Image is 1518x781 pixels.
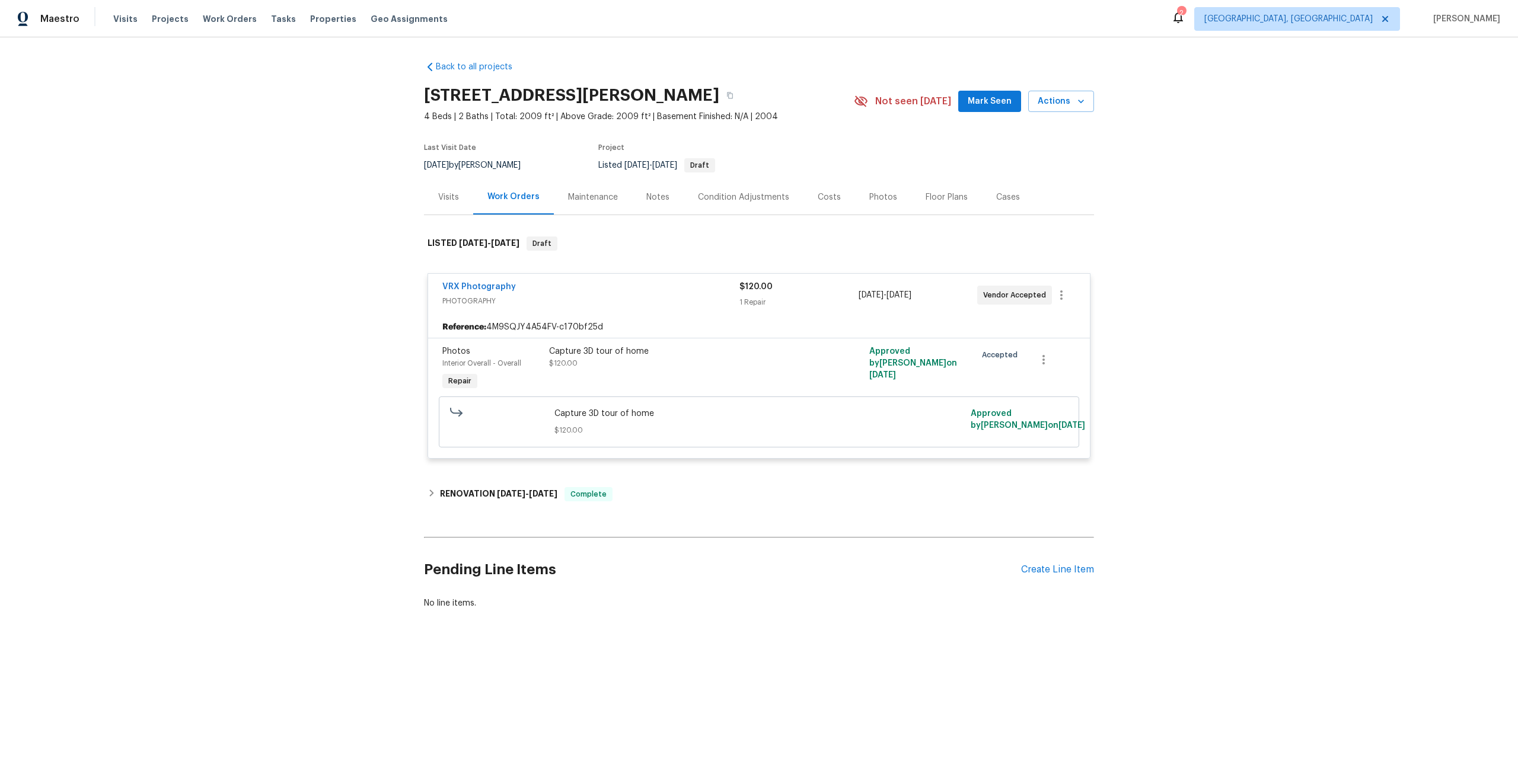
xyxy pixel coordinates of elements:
span: [DATE] [529,489,557,498]
span: [DATE] [1058,421,1085,430]
span: [DATE] [624,161,649,169]
span: Interior Overall - Overall [442,360,521,367]
span: Last Visit Date [424,144,476,151]
span: Accepted [982,349,1022,361]
div: No line items. [424,597,1094,609]
span: [PERSON_NAME] [1428,13,1500,25]
span: [DATE] [459,239,487,247]
span: [DATE] [491,239,519,247]
div: Maintenance [568,191,618,203]
span: [DATE] [497,489,525,498]
div: Photos [869,191,897,203]
span: Tasks [271,15,296,23]
span: Visits [113,13,138,25]
span: [DATE] [886,291,911,299]
span: Vendor Accepted [983,289,1051,301]
span: PHOTOGRAPHY [442,295,739,307]
span: $120.00 [554,424,964,436]
span: - [459,239,519,247]
span: [DATE] [652,161,677,169]
span: Work Orders [203,13,257,25]
span: Complete [566,488,611,500]
div: Create Line Item [1021,564,1094,575]
span: Actions [1038,94,1085,109]
span: Draft [528,238,556,249]
div: Work Orders [487,191,540,203]
span: Listed [598,161,715,169]
div: Floor Plans [926,191,968,203]
span: [DATE] [424,161,449,169]
div: Condition Adjustments [698,191,789,203]
span: Capture 3D tour of home [554,408,964,420]
span: Approved by [PERSON_NAME] on [971,409,1085,430]
span: Project [598,144,624,151]
div: Notes [646,191,669,203]
div: Visits [438,191,459,203]
h6: LISTED [428,236,519,251]
span: [DATE] [859,291,884,299]
div: Capture 3D tour of home [549,345,809,357]
h2: Pending Line Items [424,542,1021,597]
span: [GEOGRAPHIC_DATA], [GEOGRAPHIC_DATA] [1204,13,1373,25]
span: Mark Seen [968,94,1012,109]
div: by [PERSON_NAME] [424,158,535,172]
span: Properties [310,13,356,25]
div: LISTED [DATE]-[DATE]Draft [424,225,1094,263]
span: Maestro [40,13,79,25]
span: - [859,289,911,301]
h6: RENOVATION [440,487,557,501]
span: - [497,489,557,498]
span: Projects [152,13,189,25]
div: 4M9SQJY4A54FV-c170bf25d [428,316,1090,338]
span: Draft [685,162,714,169]
span: $120.00 [739,283,773,291]
span: - [624,161,677,169]
div: 2 [1177,7,1185,19]
span: [DATE] [869,371,896,379]
a: VRX Photography [442,283,516,291]
span: Geo Assignments [371,13,448,25]
div: Costs [818,191,841,203]
div: Cases [996,191,1020,203]
span: 4 Beds | 2 Baths | Total: 2009 ft² | Above Grade: 2009 ft² | Basement Finished: N/A | 2004 [424,111,854,123]
span: Not seen [DATE] [875,95,951,107]
div: RENOVATION [DATE]-[DATE]Complete [424,480,1094,508]
a: Back to all projects [424,61,538,73]
div: 1 Repair [739,296,858,308]
span: Repair [444,375,476,387]
span: Photos [442,347,470,356]
button: Mark Seen [958,91,1021,113]
span: Approved by [PERSON_NAME] on [869,347,957,379]
b: Reference: [442,321,486,333]
span: $120.00 [549,360,578,367]
h2: [STREET_ADDRESS][PERSON_NAME] [424,89,719,101]
button: Actions [1028,91,1094,113]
